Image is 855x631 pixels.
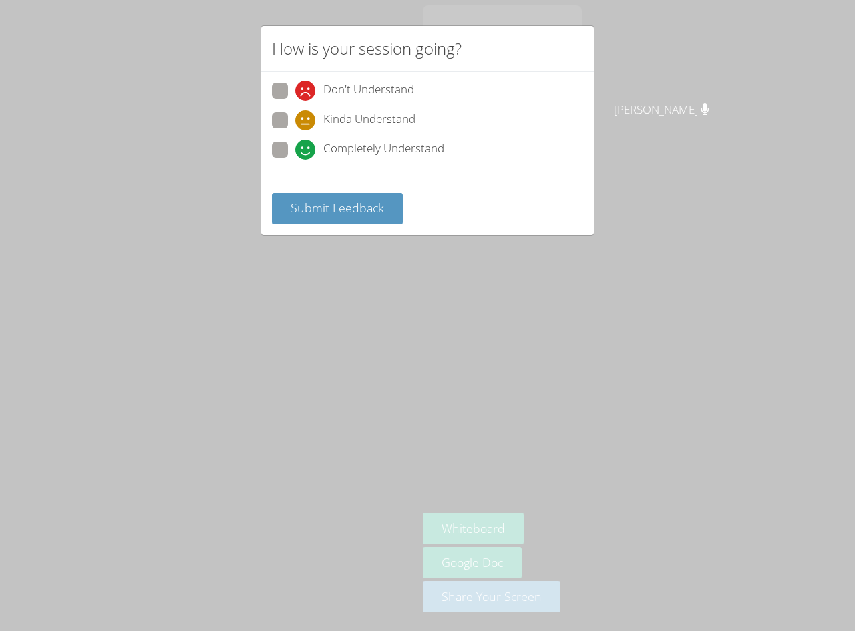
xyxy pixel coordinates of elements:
[323,110,415,130] span: Kinda Understand
[291,200,384,216] span: Submit Feedback
[323,140,444,160] span: Completely Understand
[323,81,414,101] span: Don't Understand
[272,193,403,224] button: Submit Feedback
[272,37,462,61] h2: How is your session going?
